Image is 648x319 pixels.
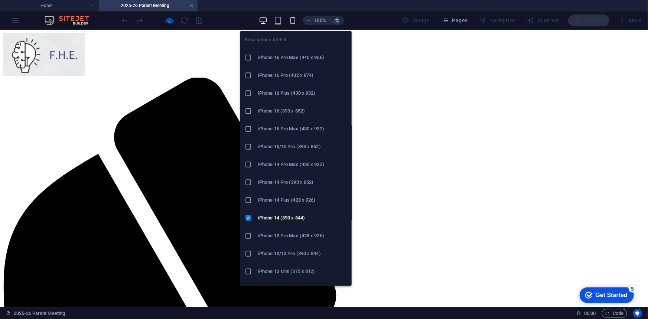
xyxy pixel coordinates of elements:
[258,71,347,80] h6: iPhone 16 Pro (402 x 874)
[258,285,347,294] h6: iPhone SE (2nd gen) (375 x 667)
[258,178,347,187] h6: iPhone 14 Pro (393 x 852)
[303,16,329,25] button: 100%
[258,142,347,151] h6: iPhone 15/15 Pro (393 x 852)
[258,107,347,115] h6: iPhone 16 (393 x 852)
[6,309,65,318] a: Click to cancel selection. Double-click to open Pages
[633,309,642,318] button: Usercentrics
[314,16,326,25] h6: 100%
[258,249,347,258] h6: iPhone 13/13 Pro (390 x 844)
[399,14,433,26] div: Design (Ctrl+Alt+Y)
[333,17,340,24] i: On resize automatically adjust zoom level to fit chosen device.
[258,196,347,205] h6: iPhone 14 Plus (428 x 926)
[589,310,590,316] span: :
[258,231,347,240] h6: iPhone 13 Pro Max (428 x 926)
[258,160,347,169] h6: iPhone 14 Pro Max (430 x 932)
[258,53,347,62] h6: iPhone 16 Pro Max (440 x 956)
[605,309,624,318] span: Code
[258,124,347,133] h6: iPhone 15 Pro Max (430 x 932)
[258,267,347,276] h6: iPhone 13 Mini (375 x 812)
[4,4,58,19] div: Get Started 5 items remaining, 0% complete
[258,214,347,222] h6: iPhone 14 (390 x 844)
[576,309,596,318] h6: Session time
[442,17,468,24] span: Pages
[43,16,98,25] img: Editor Logo
[20,8,52,15] div: Get Started
[258,89,347,98] h6: iPhone 16 Plus (430 x 932)
[584,309,596,318] span: 00 00
[99,1,198,10] h4: 2025-26 Parent Meeting
[53,1,61,9] div: 5
[439,14,470,26] button: Pages
[602,309,627,318] button: Code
